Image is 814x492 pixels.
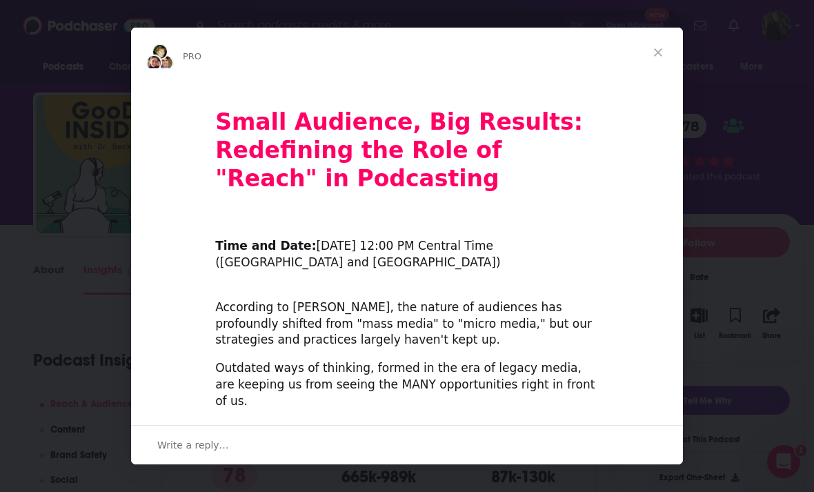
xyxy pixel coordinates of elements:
div: ​ [DATE] 12:00 PM Central Time ([GEOGRAPHIC_DATA] and [GEOGRAPHIC_DATA]) [215,222,599,271]
div: Open conversation and reply [131,425,683,464]
b: Time and Date: [215,239,316,253]
span: Close [633,28,683,77]
span: PRO [183,51,201,61]
div: Outdated ways of thinking, formed in the era of legacy media, are keeping us from seeing the MANY... [215,360,599,409]
span: Write a reply… [157,436,229,454]
div: According to [PERSON_NAME], the nature of audiences has profoundly shifted from "mass media" to "... [215,283,599,348]
img: Sydney avatar [146,55,162,71]
b: Small Audience, Big Results: Redefining the Role of "Reach" in Podcasting [215,108,583,192]
img: Barbara avatar [152,43,168,60]
img: Dave avatar [157,55,174,71]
